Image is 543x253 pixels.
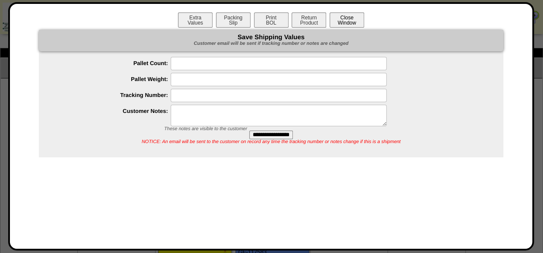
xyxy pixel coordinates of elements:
[292,12,326,28] button: ReturnProduct
[142,139,400,144] span: NOTICE: An email will be sent to the customer on record any time the tracking number or notes cha...
[254,12,289,28] button: PrintBOL
[56,108,171,114] label: Customer Notes:
[215,19,253,26] a: PackingSlip
[56,76,171,82] label: Pallet Weight:
[330,12,364,28] button: CloseWindow
[56,60,171,66] label: Pallet Count:
[164,126,247,131] span: These notes are visible to the customer
[39,30,503,51] div: Save Shipping Values
[329,19,365,26] a: CloseWindow
[39,41,503,47] div: Customer email will be sent if tracking number or notes are changed
[178,12,213,28] button: ExtraValues
[216,12,251,28] button: PackingSlip
[56,92,171,98] label: Tracking Number:
[253,19,291,26] a: PrintBOL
